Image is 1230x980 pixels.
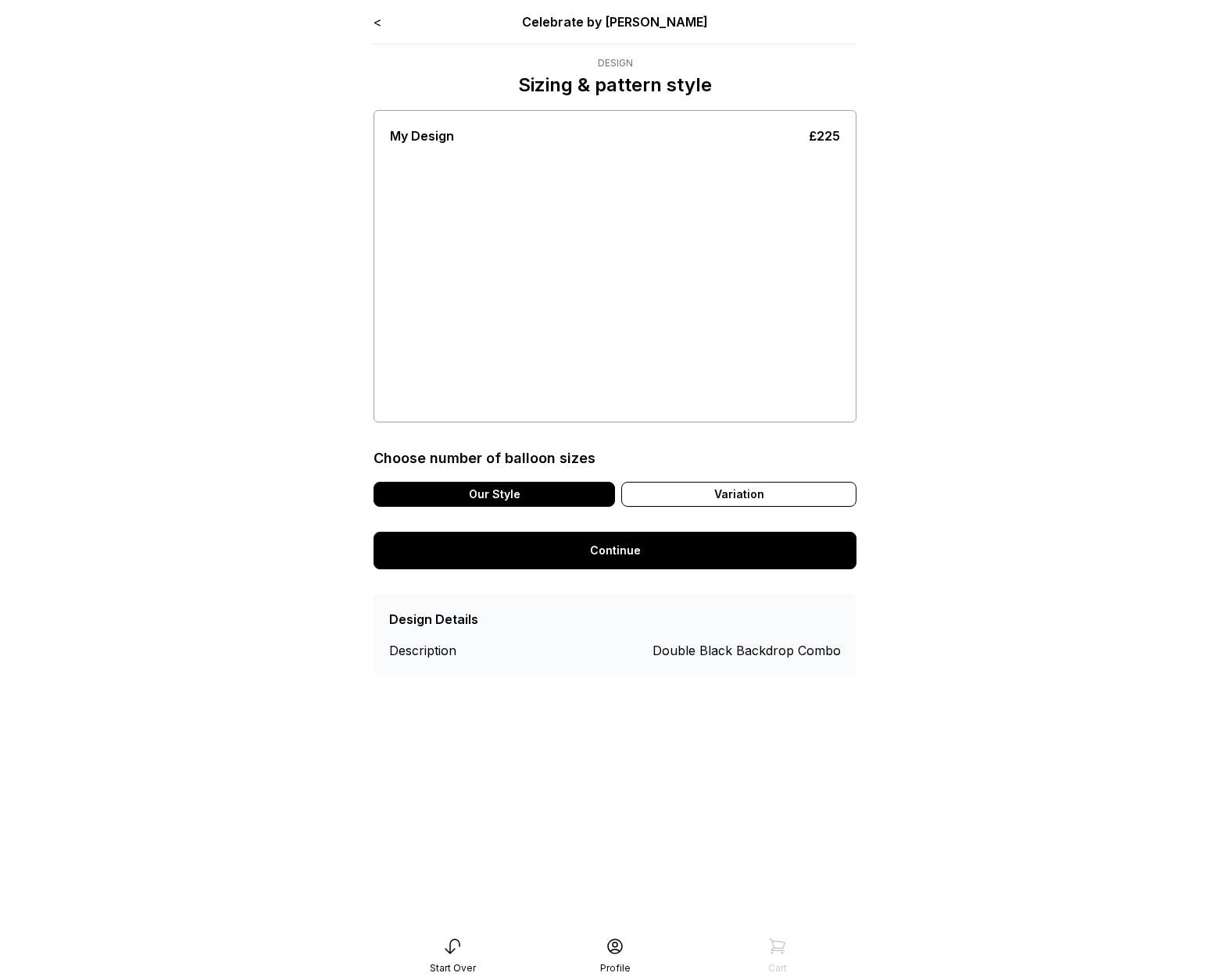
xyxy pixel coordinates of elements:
div: Celebrate by [PERSON_NAME] [470,12,760,31]
div: Choose number of balloon sizes [374,447,595,469]
p: Sizing & pattern style [518,73,712,98]
div: Double Black Backdrop Combo [653,641,841,660]
div: Design Details [389,610,478,629]
div: Start Over [430,962,476,975]
div: My Design [390,127,454,145]
div: Design [518,57,712,69]
a: < [374,14,381,30]
div: Description [389,641,502,660]
div: Variation [621,482,856,507]
div: Profile [600,962,631,975]
div: Cart [768,962,787,975]
a: Continue [374,532,856,569]
div: Our Style [374,482,615,507]
div: £225 [809,127,840,145]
